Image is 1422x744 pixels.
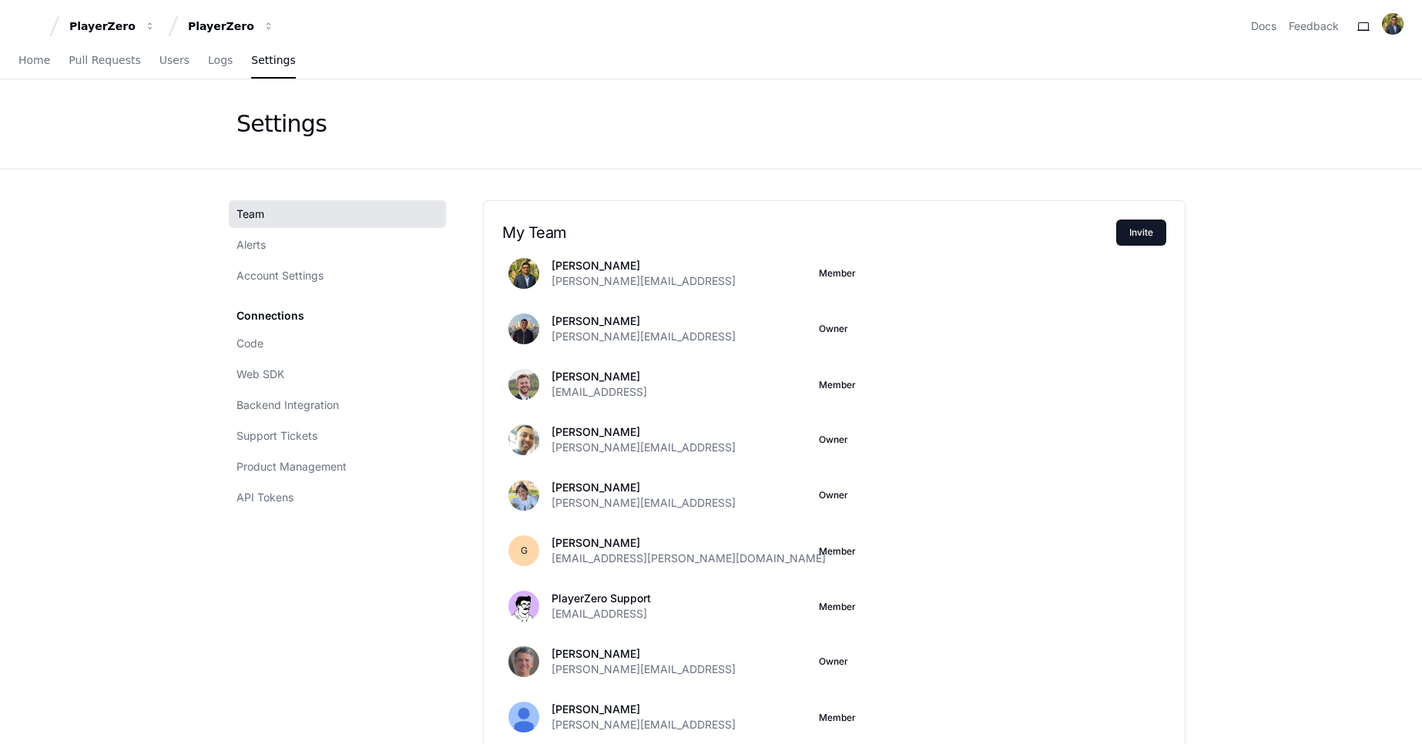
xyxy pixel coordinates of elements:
[236,459,347,474] span: Product Management
[552,440,736,455] span: [PERSON_NAME][EMAIL_ADDRESS]
[508,646,539,677] img: ACg8ocIw1Oh4PtVMApWcPmf4fvrxyIPssqaZlr1sfVLZc5n_9KzTbsk=s96-c
[229,453,446,481] a: Product Management
[236,110,327,138] div: Settings
[229,262,446,290] a: Account Settings
[69,18,136,34] div: PlayerZero
[552,535,826,551] p: [PERSON_NAME]
[236,336,263,351] span: Code
[1116,220,1166,246] button: Invite
[819,712,856,724] button: Member
[188,18,254,34] div: PlayerZero
[819,655,848,668] span: Owner
[236,206,264,222] span: Team
[159,43,189,79] a: Users
[1382,13,1404,35] img: avatar
[508,424,539,455] img: avatar
[251,43,295,79] a: Settings
[236,397,339,413] span: Backend Integration
[18,43,50,79] a: Home
[182,12,280,40] button: PlayerZero
[69,55,140,65] span: Pull Requests
[819,434,848,446] span: Owner
[229,330,446,357] a: Code
[251,55,295,65] span: Settings
[552,702,736,717] p: [PERSON_NAME]
[508,591,539,622] img: avatar
[552,480,736,495] p: [PERSON_NAME]
[229,422,446,450] a: Support Tickets
[552,606,647,622] span: [EMAIL_ADDRESS]
[521,545,528,557] h1: G
[819,267,856,280] span: Member
[508,369,539,400] img: avatar
[552,384,647,400] span: [EMAIL_ADDRESS]
[1373,693,1414,735] iframe: Open customer support
[552,273,736,289] span: [PERSON_NAME][EMAIL_ADDRESS]
[552,495,736,511] span: [PERSON_NAME][EMAIL_ADDRESS]
[819,323,848,335] span: Owner
[819,545,856,558] button: Member
[208,43,233,79] a: Logs
[236,237,266,253] span: Alerts
[1251,18,1276,34] a: Docs
[1289,18,1339,34] button: Feedback
[63,12,162,40] button: PlayerZero
[508,313,539,344] img: avatar
[552,424,736,440] p: [PERSON_NAME]
[508,480,539,511] img: avatar
[69,43,140,79] a: Pull Requests
[229,391,446,419] a: Backend Integration
[552,258,736,273] p: [PERSON_NAME]
[552,551,826,566] span: [EMAIL_ADDRESS][PERSON_NAME][DOMAIN_NAME]
[159,55,189,65] span: Users
[236,268,324,283] span: Account Settings
[552,329,736,344] span: [PERSON_NAME][EMAIL_ADDRESS]
[236,367,284,382] span: Web SDK
[552,646,736,662] p: [PERSON_NAME]
[552,369,647,384] p: [PERSON_NAME]
[236,490,293,505] span: API Tokens
[552,313,736,329] p: [PERSON_NAME]
[229,231,446,259] a: Alerts
[229,484,446,511] a: API Tokens
[552,591,651,606] p: PlayerZero Support
[508,702,539,732] img: ALV-UjWg_YQMSEfMqKuBqf-b1Th-lbSirRT7vDu1w2kzr3J09kdAA3lvpi0VXCpZBSllX1c7KfNNi4Hblpiez3AIK84Sc_Xp8...
[229,200,446,228] a: Team
[819,601,856,613] button: Member
[552,662,736,677] span: [PERSON_NAME][EMAIL_ADDRESS]
[18,55,50,65] span: Home
[552,717,736,732] span: [PERSON_NAME][EMAIL_ADDRESS]
[819,489,848,501] span: Owner
[502,223,1116,242] h2: My Team
[229,360,446,388] a: Web SDK
[508,258,539,289] img: avatar
[236,428,317,444] span: Support Tickets
[208,55,233,65] span: Logs
[819,379,856,391] button: Member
